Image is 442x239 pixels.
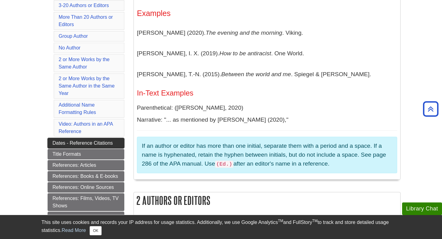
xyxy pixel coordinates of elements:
[62,228,86,233] a: Read More
[59,76,114,96] a: 2 or More Works by the Same Author in the Same Year
[206,29,282,36] i: The evening and the morning
[59,121,113,134] a: Video: Authors in an APA Reference
[134,192,400,209] h2: 2 Authors or Editors
[59,45,80,50] a: No Author
[59,14,113,27] a: More Than 20 Authors or Editors
[90,226,102,235] button: Close
[215,161,234,168] code: (Ed.)
[137,24,397,42] p: [PERSON_NAME] (2020). . Viking.
[402,202,442,215] button: Library Chat
[137,104,397,112] p: Parenthetical: ([PERSON_NAME], 2020)
[48,160,124,170] a: References: Articles
[41,219,401,235] div: This site uses cookies and records your IP address for usage statistics. Additionally, we use Goo...
[48,138,124,148] a: Dates - Reference Citations
[312,219,317,223] sup: TM
[48,212,124,222] a: References: Social Media
[48,171,124,182] a: References: Books & E-books
[48,182,124,193] a: References: Online Sources
[59,33,88,39] a: Group Author
[421,105,440,113] a: Back to Top
[278,219,283,223] sup: TM
[48,149,124,159] a: Title Formats
[59,57,110,69] a: 2 or More Works by the Same Author
[221,71,291,77] i: Between the world and me
[59,3,109,8] a: 3-20 Authors or Editors
[137,65,397,83] p: [PERSON_NAME], T.-N. (2015). . Spiegel & [PERSON_NAME].
[219,50,271,57] i: How to be antiracist
[137,45,397,62] p: [PERSON_NAME], I. X. (2019). . One World.
[59,102,96,115] a: Additional Name Formatting Rules
[48,193,124,211] a: References: Films, Videos, TV Shows
[142,142,392,168] p: If an author or editor has more than one initial, separate them with a period and a space. If a n...
[137,89,397,97] h4: In-Text Examples
[137,9,397,18] h3: Examples
[137,116,397,124] p: Narrative: "... as mentioned by [PERSON_NAME] (2020),"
